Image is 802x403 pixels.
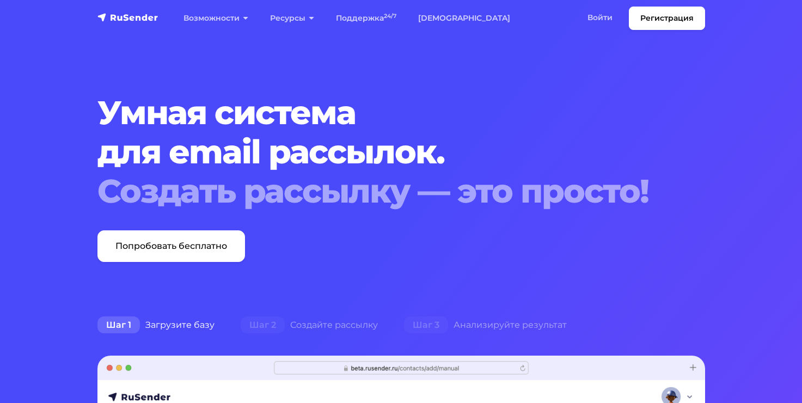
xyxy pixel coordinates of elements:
[577,7,623,29] a: Войти
[228,314,391,336] div: Создайте рассылку
[629,7,705,30] a: Регистрация
[325,7,407,29] a: Поддержка24/7
[97,172,653,211] div: Создать рассылку — это просто!
[404,316,448,334] span: Шаг 3
[97,230,245,262] a: Попробовать бесплатно
[173,7,259,29] a: Возможности
[97,93,653,211] h1: Умная система для email рассылок.
[84,314,228,336] div: Загрузите базу
[241,316,285,334] span: Шаг 2
[97,12,158,23] img: RuSender
[384,13,396,20] sup: 24/7
[259,7,325,29] a: Ресурсы
[391,314,580,336] div: Анализируйте результат
[97,316,140,334] span: Шаг 1
[407,7,521,29] a: [DEMOGRAPHIC_DATA]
